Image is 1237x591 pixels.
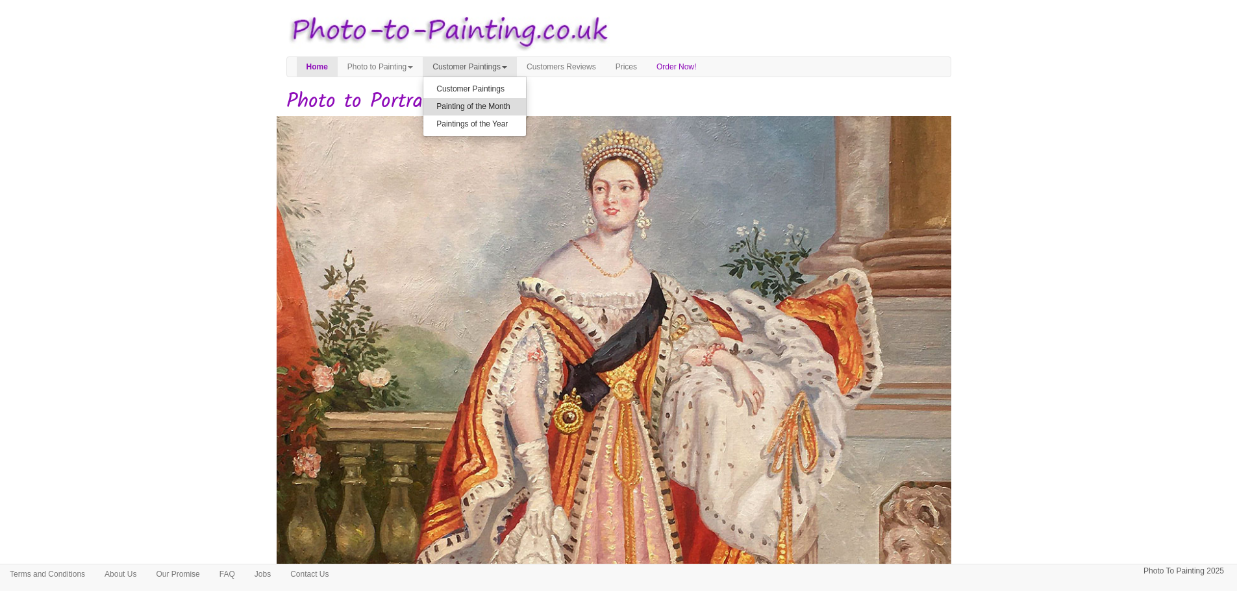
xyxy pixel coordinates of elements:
a: Jobs [245,564,281,584]
p: Photo To Painting 2025 [1143,564,1224,578]
a: About Us [95,564,146,584]
img: Photo to Painting [280,6,612,56]
a: Order Now! [647,57,706,77]
h1: Photo to Portrait [286,90,951,113]
a: Customer Paintings [423,57,517,77]
a: Painting of the Month [423,98,526,115]
a: Contact Us [281,564,338,584]
a: Paintings of the Year [423,115,526,133]
a: Our Promise [146,564,209,584]
a: Prices [606,57,647,77]
a: FAQ [210,564,245,584]
a: Home [297,57,338,77]
a: Customers Reviews [517,57,606,77]
a: Customer Paintings [423,80,526,98]
a: Photo to Painting [338,57,423,77]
